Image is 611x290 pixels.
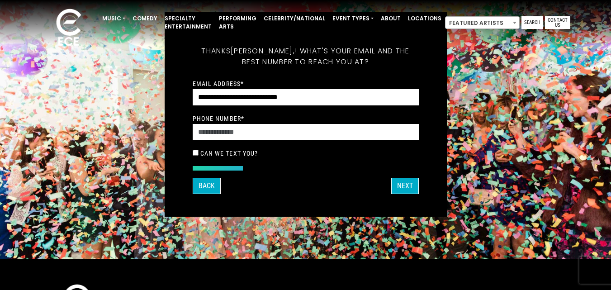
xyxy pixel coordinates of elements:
button: Next [391,178,419,194]
a: Search [521,16,543,29]
label: Can we text you? [200,149,258,157]
span: Featured Artists [445,16,520,29]
a: About [377,11,404,26]
img: ece_new_logo_whitev2-1.png [46,6,91,50]
a: Celebrity/National [260,11,329,26]
h5: Thanks ! What's your email and the best number to reach you at? [193,35,419,78]
label: Email Address [193,80,244,88]
a: Comedy [129,11,161,26]
button: Back [193,178,221,194]
a: Music [99,11,129,26]
span: Featured Artists [445,17,519,29]
label: Phone Number [193,114,245,123]
a: Performing Arts [215,11,260,34]
a: Specialty Entertainment [161,11,215,34]
a: Contact Us [545,16,570,29]
a: Locations [404,11,445,26]
a: Event Types [329,11,377,26]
